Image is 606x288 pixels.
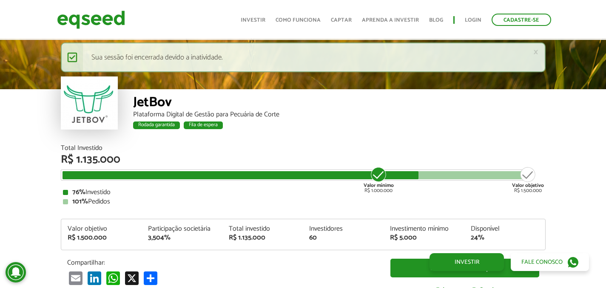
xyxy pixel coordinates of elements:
[364,181,394,189] strong: Valor mínimo
[133,111,546,118] div: Plataforma Digital de Gestão para Pecuária de Corte
[511,253,589,271] a: Fale conosco
[309,226,377,232] div: Investidores
[148,226,216,232] div: Participação societária
[471,234,539,241] div: 24%
[362,17,419,23] a: Aprenda a investir
[390,226,458,232] div: Investimento mínimo
[331,17,352,23] a: Captar
[276,17,321,23] a: Como funciona
[142,271,159,285] a: Compartilhar
[512,181,544,189] strong: Valor objetivo
[72,186,85,198] strong: 76%
[430,253,504,271] a: Investir
[68,226,136,232] div: Valor objetivo
[133,96,546,111] div: JetBov
[533,48,538,56] a: ×
[86,271,103,285] a: LinkedIn
[184,121,223,129] div: Fila de espera
[61,145,546,152] div: Total Investido
[63,198,543,205] div: Pedidos
[229,234,297,241] div: R$ 1.135.000
[390,259,539,278] a: Entrar na fila de espera
[492,14,551,26] a: Cadastre-se
[63,189,543,196] div: Investido
[512,166,544,193] div: R$ 1.500.000
[465,17,481,23] a: Login
[429,17,443,23] a: Blog
[133,121,180,129] div: Rodada garantida
[309,234,377,241] div: 60
[105,271,122,285] a: WhatsApp
[68,234,136,241] div: R$ 1.500.000
[241,17,265,23] a: Investir
[229,226,297,232] div: Total investido
[148,234,216,241] div: 3,504%
[61,42,546,72] div: Sua sessão foi encerrada devido a inatividade.
[72,196,88,207] strong: 101%
[61,154,546,165] div: R$ 1.135.000
[390,234,458,241] div: R$ 5.000
[57,8,125,31] img: EqSeed
[67,271,84,285] a: Email
[363,166,395,193] div: R$ 1.000.000
[123,271,140,285] a: X
[67,259,378,267] p: Compartilhar:
[471,226,539,232] div: Disponível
